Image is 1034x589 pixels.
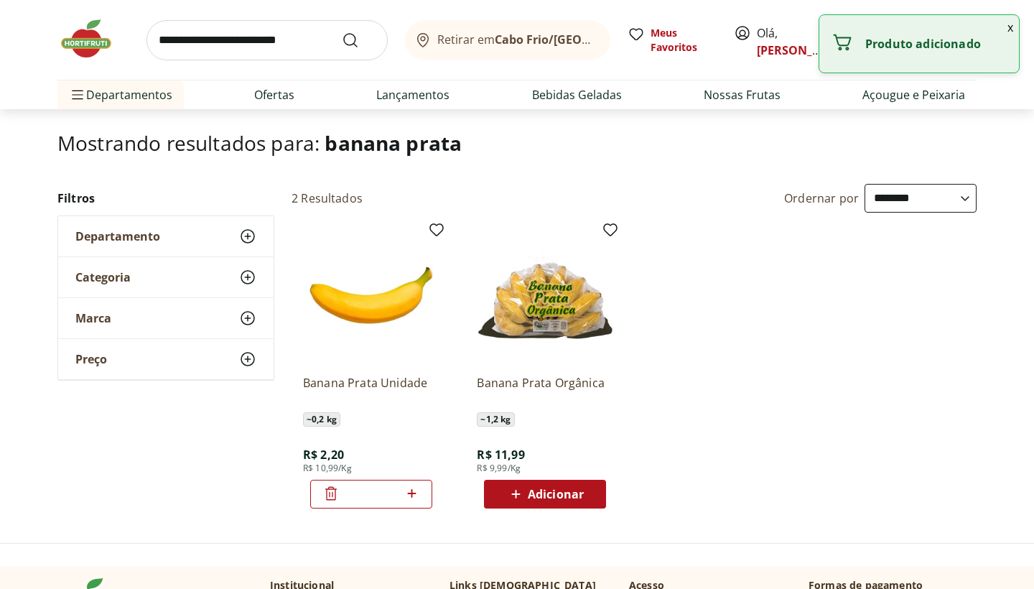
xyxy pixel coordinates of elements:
[57,131,977,154] h1: Mostrando resultados para:
[477,375,613,407] a: Banana Prata Orgânica
[292,190,363,206] h2: 2 Resultados
[342,32,376,49] button: Submit Search
[58,298,274,338] button: Marca
[651,26,717,55] span: Meus Favoritos
[704,86,781,103] a: Nossas Frutas
[57,17,129,60] img: Hortifruti
[58,257,274,297] button: Categoria
[303,463,352,474] span: R$ 10,99/Kg
[75,352,107,366] span: Preço
[865,37,1007,51] p: Produto adicionado
[303,412,340,427] span: ~ 0,2 kg
[477,227,613,363] img: Banana Prata Orgânica
[57,184,274,213] h2: Filtros
[69,78,86,112] button: Menu
[757,24,821,59] span: Olá,
[628,26,717,55] a: Meus Favoritos
[784,190,859,206] label: Ordernar por
[325,129,462,157] span: banana prata
[532,86,622,103] a: Bebidas Geladas
[303,375,439,407] a: Banana Prata Unidade
[862,86,965,103] a: Açougue e Peixaria
[58,339,274,379] button: Preço
[303,447,344,463] span: R$ 2,20
[75,311,111,325] span: Marca
[437,33,596,46] span: Retirar em
[477,447,524,463] span: R$ 11,99
[58,216,274,256] button: Departamento
[477,463,521,474] span: R$ 9,99/Kg
[303,227,439,363] img: Banana Prata Unidade
[528,488,584,500] span: Adicionar
[146,20,388,60] input: search
[757,42,850,58] a: [PERSON_NAME]
[75,229,160,244] span: Departamento
[69,78,172,112] span: Departamentos
[376,86,450,103] a: Lançamentos
[254,86,294,103] a: Ofertas
[75,270,131,284] span: Categoria
[1002,15,1019,40] button: Fechar notificação
[484,480,606,509] button: Adicionar
[495,32,672,47] b: Cabo Frio/[GEOGRAPHIC_DATA]
[405,20,610,60] button: Retirar emCabo Frio/[GEOGRAPHIC_DATA]
[477,412,514,427] span: ~ 1,2 kg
